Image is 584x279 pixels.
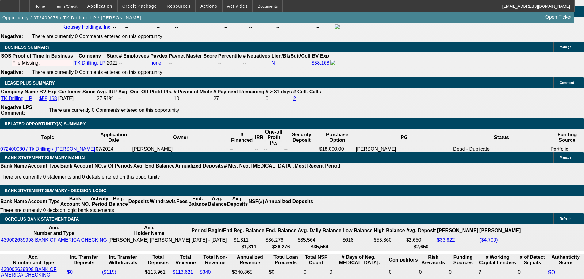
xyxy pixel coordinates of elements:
[453,146,550,152] td: Dead - Duplicate
[517,266,547,278] td: 0
[550,146,584,152] td: Portfolio
[243,60,270,66] div: --
[172,254,199,266] th: Total Revenue
[196,0,222,12] button: Actions
[406,225,436,236] th: Avg. Deposit
[213,89,264,94] b: # Payment Remaining
[188,196,207,207] th: End. Balance
[122,4,157,9] span: Credit Package
[448,266,478,278] td: 0
[543,12,574,22] a: Open Ticket
[232,270,268,275] div: $340,865
[104,163,133,169] th: # Of Periods
[67,254,101,266] th: Int. Transfer Deposits
[156,24,174,31] td: --
[218,53,242,58] b: Percentile
[1,53,12,59] th: SOS
[223,0,253,12] button: Activities
[60,163,104,169] th: Bank Account NO.
[406,244,436,250] th: $2,650
[517,254,547,266] th: # of Detect Signals
[95,146,132,152] td: 07/2024
[12,53,73,59] th: Proof of Time In Business
[191,237,233,243] td: [DATE] - [DATE]
[316,24,334,31] td: --
[106,60,118,66] td: 2021
[233,225,265,236] th: Beg. Balance
[229,129,255,146] th: $ Financed
[479,237,498,243] a: ($4,700)
[311,60,329,66] a: $58,168
[167,4,191,9] span: Resources
[284,146,319,152] td: --
[87,4,112,9] span: Application
[145,254,172,266] th: Total Deposits
[1,70,23,75] b: Negative:
[453,129,550,146] th: Status
[224,163,294,169] th: # Mts. Neg. [MEDICAL_DATA].
[560,45,571,49] span: Manage
[150,60,161,66] a: none
[58,89,96,94] b: Customer Since
[330,60,335,65] img: facebook-icon.png
[79,53,101,58] b: Company
[174,96,212,102] td: 10
[437,237,455,243] a: $33,822
[550,129,584,146] th: Funding Source
[200,4,217,9] span: Actions
[265,225,296,236] th: End. Balance
[82,0,117,12] button: Application
[102,270,116,275] a: ($115)
[479,225,521,236] th: [PERSON_NAME]
[419,254,448,266] th: Risk Keywords
[1,267,56,277] a: 439002639998 BANK OF AMERICA CHECKING
[319,129,356,146] th: Purchase Option
[97,89,117,94] b: Avg. IRR
[60,196,90,207] th: Bank Account NO.
[319,146,356,152] td: $18,000.00
[329,266,388,278] td: 0
[224,25,248,30] div: --
[254,129,264,146] th: IRR
[329,254,388,266] th: # Days of Neg. [MEDICAL_DATA].
[264,146,284,152] td: --
[1,237,107,243] a: 439002639998 BANK OF AMERICA CHECKING
[0,146,95,152] a: 072400080 / Tk Drilling / [PERSON_NAME]
[125,24,156,31] td: --
[132,146,229,152] td: [PERSON_NAME]
[1,254,66,266] th: Acc. Number and Type
[479,270,481,275] span: Refresh to pull Number of Working Capital Lenders
[74,60,105,66] a: TK Drilling, LP
[13,60,73,66] div: File Missing.
[548,269,555,276] a: 90
[5,121,86,126] span: RELATED OPPORTUNITY(S) SUMMARY
[312,53,329,58] b: BV Exp
[342,225,373,236] th: Low Balance
[265,237,296,243] td: $36,276
[269,266,303,278] td: $0
[560,156,571,159] span: Manage
[5,188,106,193] span: Bank Statement Summary - Decision Logic
[27,196,60,207] th: Account Type
[63,25,112,30] a: Krousey Holdings, Inc.
[248,196,265,207] th: NSF(#)
[271,53,310,58] b: Lien/Bk/Suit/Coll
[335,24,340,29] img: facebook-icon.png
[191,225,233,236] th: Period Begin/End
[102,254,144,266] th: Int. Transfer Withdrawals
[49,107,179,113] span: There are currently 0 Comments entered on this opportunity
[118,96,173,102] td: --
[297,237,342,243] td: $35,564
[1,89,38,94] b: Company Name
[128,196,150,207] th: Deposits
[97,96,117,102] td: 27.51%
[1,96,32,101] a: TK Drilling, LP
[265,244,296,250] th: $36,276
[269,254,303,266] th: Total Loan Proceeds
[113,24,124,31] td: --
[227,4,248,9] span: Activities
[271,60,275,66] a: N
[118,0,162,12] button: Credit Package
[0,174,340,180] p: There are currently 0 statements and 0 details entered on this opportunity
[107,53,118,58] b: Start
